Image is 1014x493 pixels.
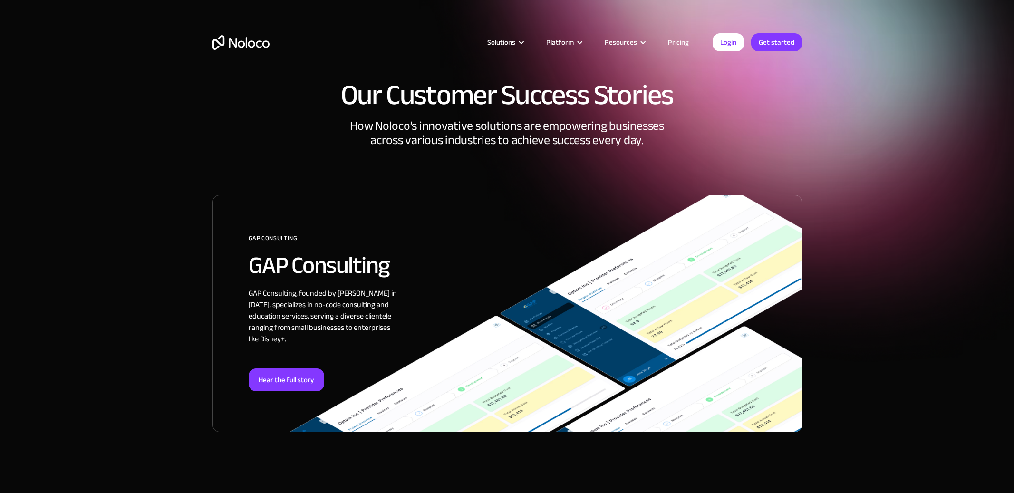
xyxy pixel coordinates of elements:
div: Solutions [487,36,515,48]
div: Platform [534,36,593,48]
a: GAP ConsultingGAP ConsultingGAP Consulting, founded by [PERSON_NAME] in [DATE], specializes in no... [212,195,802,432]
div: Hear the full story [249,368,324,391]
div: Solutions [475,36,534,48]
a: Pricing [656,36,701,48]
div: GAP Consulting, founded by [PERSON_NAME] in [DATE], specializes in no-code consulting and educati... [249,288,401,368]
div: How Noloco’s innovative solutions are empowering businesses across various industries to achieve ... [212,119,802,195]
div: GAP Consulting [249,231,802,252]
h2: GAP Consulting [249,252,802,278]
div: Resources [593,36,656,48]
a: home [212,35,270,50]
a: Login [713,33,744,51]
div: Platform [546,36,574,48]
h1: Our Customer Success Stories [212,81,802,109]
a: Get started [751,33,802,51]
div: Resources [605,36,637,48]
